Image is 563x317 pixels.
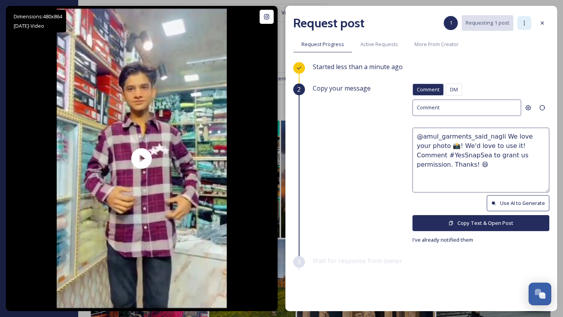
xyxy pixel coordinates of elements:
span: 2 [297,85,301,94]
span: Dimensions: 480 x 864 [14,13,62,20]
button: Requesting 1 post [462,15,513,30]
button: Copy Text & Open Post [412,215,549,231]
span: Copy your message [313,84,371,93]
span: Started less than a minute ago [313,62,403,71]
span: DM [450,86,458,93]
span: 3 [297,257,301,267]
span: I've already notified them [412,236,473,243]
span: Wait for response from owner [313,256,402,265]
span: Request Progress [301,41,344,48]
button: Open Chat [529,283,551,305]
span: [DATE] - Video [14,22,44,29]
span: Comment [417,104,439,111]
button: Use AI to Generate [487,195,549,211]
img: thumbnail [57,6,226,311]
span: Active Requests [360,41,398,48]
span: More From Creator [414,41,459,48]
textarea: @amul_garments_said_nagli We love your photo 📸! We'd love to use it! Comment #YesSnapSea to grant... [412,128,549,192]
span: Comment [417,86,439,93]
span: 1 [450,19,452,27]
h2: Request post [293,14,364,32]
